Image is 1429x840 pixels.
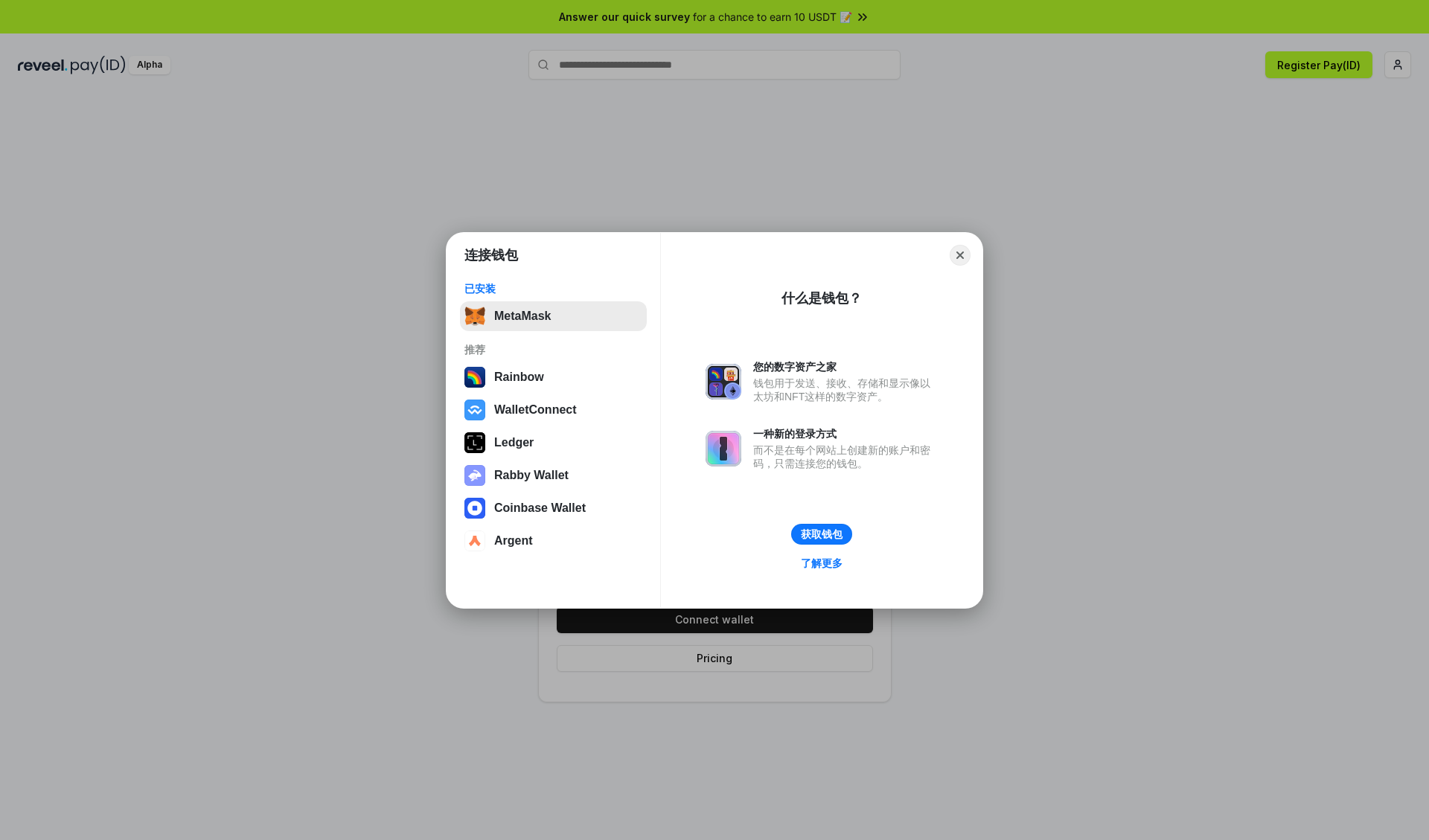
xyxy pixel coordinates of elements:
[781,289,862,307] div: 什么是钱包？
[753,443,938,470] div: 而不是在每个网站上创建新的账户和密码，只需连接您的钱包。
[464,306,485,327] img: svg+xml,%3Csvg%20fill%3D%22none%22%20height%3D%2233%22%20viewBox%3D%220%200%2035%2033%22%20width%...
[494,403,577,417] div: WalletConnect
[792,554,851,573] a: 了解更多
[706,364,741,400] img: svg+xml,%3Csvg%20xmlns%3D%22http%3A%2F%2Fwww.w3.org%2F2000%2Fsvg%22%20fill%3D%22none%22%20viewBox...
[464,465,485,486] img: svg+xml,%3Csvg%20xmlns%3D%22http%3A%2F%2Fwww.w3.org%2F2000%2Fsvg%22%20fill%3D%22none%22%20viewBox...
[706,431,741,467] img: svg+xml,%3Csvg%20xmlns%3D%22http%3A%2F%2Fwww.w3.org%2F2000%2Fsvg%22%20fill%3D%22none%22%20viewBox...
[464,343,642,356] div: 推荐
[753,376,938,403] div: 钱包用于发送、接收、存储和显示像以太坊和NFT这样的数字资产。
[791,524,852,545] button: 获取钱包
[753,427,938,440] div: 一种新的登录方式
[494,501,586,515] div: Coinbase Wallet
[753,360,938,373] div: 您的数字资产之家
[494,469,569,482] div: Rabby Wallet
[464,432,485,453] img: svg+xml,%3Csvg%20xmlns%3D%22http%3A%2F%2Fwww.w3.org%2F2000%2Fsvg%22%20width%3D%2228%22%20height%3...
[460,301,647,331] button: MetaMask
[801,557,843,570] div: 了解更多
[494,534,533,548] div: Argent
[464,498,485,519] img: svg+xml,%3Csvg%20width%3D%2228%22%20height%3D%2228%22%20viewBox%3D%220%200%2028%2028%22%20fill%3D...
[460,461,647,490] button: Rabby Wallet
[494,371,544,384] div: Rainbow
[494,310,551,323] div: MetaMask
[460,493,647,523] button: Coinbase Wallet
[460,395,647,425] button: WalletConnect
[464,400,485,420] img: svg+xml,%3Csvg%20width%3D%2228%22%20height%3D%2228%22%20viewBox%3D%220%200%2028%2028%22%20fill%3D...
[464,246,518,264] h1: 连接钱包
[801,528,843,541] div: 获取钱包
[464,282,642,295] div: 已安装
[460,362,647,392] button: Rainbow
[950,245,971,266] button: Close
[464,367,485,388] img: svg+xml,%3Csvg%20width%3D%22120%22%20height%3D%22120%22%20viewBox%3D%220%200%20120%20120%22%20fil...
[464,530,485,551] img: svg+xml,%3Csvg%20width%3D%2228%22%20height%3D%2228%22%20viewBox%3D%220%200%2028%2028%22%20fill%3D...
[460,428,647,458] button: Ledger
[494,436,534,449] div: Ledger
[460,526,647,556] button: Argent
